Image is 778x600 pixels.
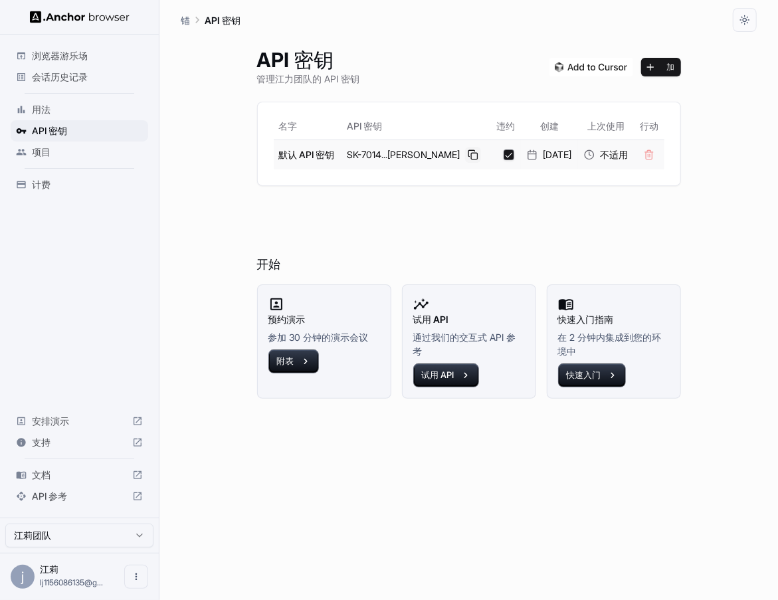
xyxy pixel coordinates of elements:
span: 计费 [32,178,143,191]
span: 安排演示 [32,415,127,428]
th: 创建 [521,113,577,140]
span: 浏览器游乐场 [32,49,143,62]
span: 项目 [32,146,143,159]
p: 参加 30 分钟的演示会议 [268,330,380,344]
button: 试用 API [413,363,479,387]
div: 浏览器游乐场 [11,45,148,66]
th: 名字 [274,113,342,140]
span: jiang li [40,563,58,575]
div: 项目 [11,142,148,163]
h1: API 密钥 [257,48,360,72]
div: j [11,565,35,589]
font: 试用 API [422,367,454,383]
div: 支持 [11,432,148,453]
span: 支持 [32,436,127,449]
th: 违约 [491,113,521,140]
h2: 试用 API [413,312,525,327]
div: 用法 [11,99,148,120]
button: Copy API key [465,147,481,163]
font: 快速入门 [567,367,601,383]
button: 附表 [268,350,319,373]
span: 用法 [32,103,143,116]
p: 管理江力团队的 API 密钥 [257,72,360,86]
font: 附表 [277,353,294,369]
td: 默认 API 密钥 [274,140,342,169]
h2: 预约演示 [268,312,380,327]
th: 行动 [634,113,664,140]
button: 加 [641,58,681,76]
p: 在 2 分钟内集成到您的环境中 [558,330,670,358]
th: API 密钥 [341,113,490,140]
font: 不适用 [600,148,628,161]
span: API 参考 [32,490,127,503]
p: API 密钥 [205,13,241,27]
span: lj1156086135@gmail.com [40,577,103,587]
div: 计费 [11,174,148,195]
div: API 参考 [11,486,148,507]
h6: 开始 [257,202,681,274]
span: 文档 [32,468,127,482]
th: 上次使用 [578,113,634,140]
h2: 快速入门指南 [558,312,670,327]
p: 通过我们的交互式 API 参考 [413,330,525,358]
span: API 密钥 [32,124,143,138]
font: SK-7014...[PERSON_NAME] [347,148,460,161]
div: 会话历史记录 [11,66,148,88]
p: 锚 [181,13,190,27]
button: 打开菜单 [124,565,148,589]
div: API 密钥 [11,120,148,142]
button: 快速入门 [558,363,626,387]
img: 锚标志 [30,11,130,23]
div: 安排演示 [11,411,148,432]
img: Add anchorbrowser MCP server to Cursor [549,58,633,76]
font: 加 [666,62,674,72]
span: 会话历史记录 [32,70,143,84]
font: [DATE] [543,148,571,161]
nav: 面包屑 [181,13,241,27]
div: 文档 [11,464,148,486]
